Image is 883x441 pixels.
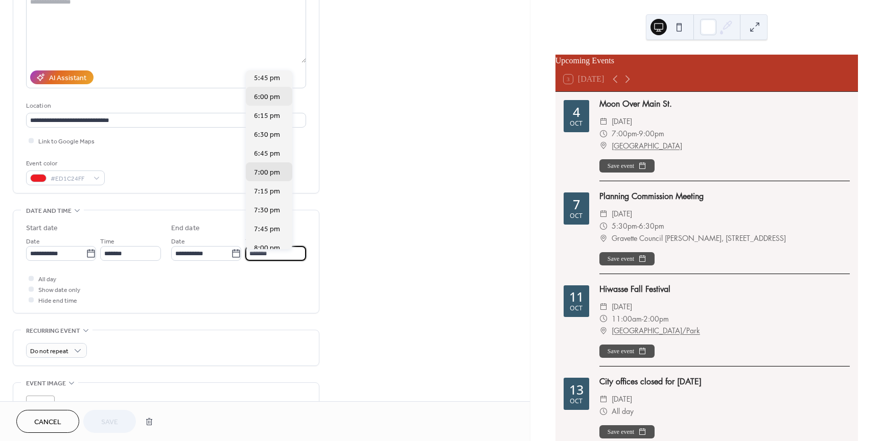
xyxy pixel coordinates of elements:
[26,101,304,111] div: Location
[612,220,637,232] span: 5:30pm
[30,70,94,84] button: AI Assistant
[599,128,608,140] div: ​
[612,301,632,313] span: [DATE]
[637,220,639,232] span: -
[555,55,858,67] div: Upcoming Events
[599,190,850,203] div: Planning Commission Meeting
[569,290,584,303] div: 11
[599,376,850,388] div: City offices closed for [DATE]
[570,120,583,127] div: Oct
[16,410,79,433] button: Cancel
[254,167,280,178] span: 7:00 pm
[569,383,584,396] div: 13
[599,115,608,128] div: ​
[51,174,88,184] span: #ED1C24FF
[612,128,637,140] span: 7:00pm
[254,243,280,254] span: 8:00 pm
[30,346,68,357] span: Do not repeat
[254,149,280,159] span: 6:45 pm
[171,236,185,247] span: Date
[254,205,280,216] span: 7:30 pm
[639,220,664,232] span: 6:30pm
[599,159,655,173] button: Save event
[612,115,632,128] span: [DATE]
[612,140,682,152] a: [GEOGRAPHIC_DATA]
[26,396,55,424] div: ;
[100,236,114,247] span: Time
[612,393,632,405] span: [DATE]
[612,208,632,220] span: [DATE]
[599,313,608,325] div: ​
[637,128,639,140] span: -
[254,73,280,84] span: 5:45 pm
[599,301,608,313] div: ​
[245,236,260,247] span: Time
[599,252,655,265] button: Save event
[26,326,80,336] span: Recurring event
[599,220,608,232] div: ​
[26,236,40,247] span: Date
[612,313,642,325] span: 11:00am
[570,213,583,219] div: Oct
[599,345,655,358] button: Save event
[570,305,583,312] div: Oct
[612,232,786,244] span: Gravette Council [PERSON_NAME], [STREET_ADDRESS]
[254,224,280,235] span: 7:45 pm
[38,296,77,306] span: Hide end time
[599,393,608,405] div: ​
[38,136,95,147] span: Link to Google Maps
[254,111,280,121] span: 6:15 pm
[643,313,669,325] span: 2:00pm
[26,223,58,234] div: Start date
[26,206,72,216] span: Date and time
[254,130,280,140] span: 6:30 pm
[38,274,56,285] span: All day
[38,285,80,296] span: Show date only
[599,325,608,337] div: ​
[254,186,280,197] span: 7:15 pm
[573,106,580,118] div: 4
[254,92,280,103] span: 6:00 pm
[639,128,664,140] span: 9:00pm
[599,425,655,438] button: Save event
[573,198,580,211] div: 7
[26,378,66,389] span: Event image
[599,405,608,418] div: ​
[570,398,583,405] div: Oct
[171,223,200,234] div: End date
[642,313,643,325] span: -
[599,98,850,110] div: Moon Over Main St.
[612,405,634,418] span: All day
[34,417,61,428] span: Cancel
[599,283,850,296] div: Hiwasse Fall Festival
[599,232,608,244] div: ​
[612,325,700,337] a: [GEOGRAPHIC_DATA]/Park
[26,158,103,169] div: Event color
[49,73,86,84] div: AI Assistant
[599,208,608,220] div: ​
[599,140,608,152] div: ​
